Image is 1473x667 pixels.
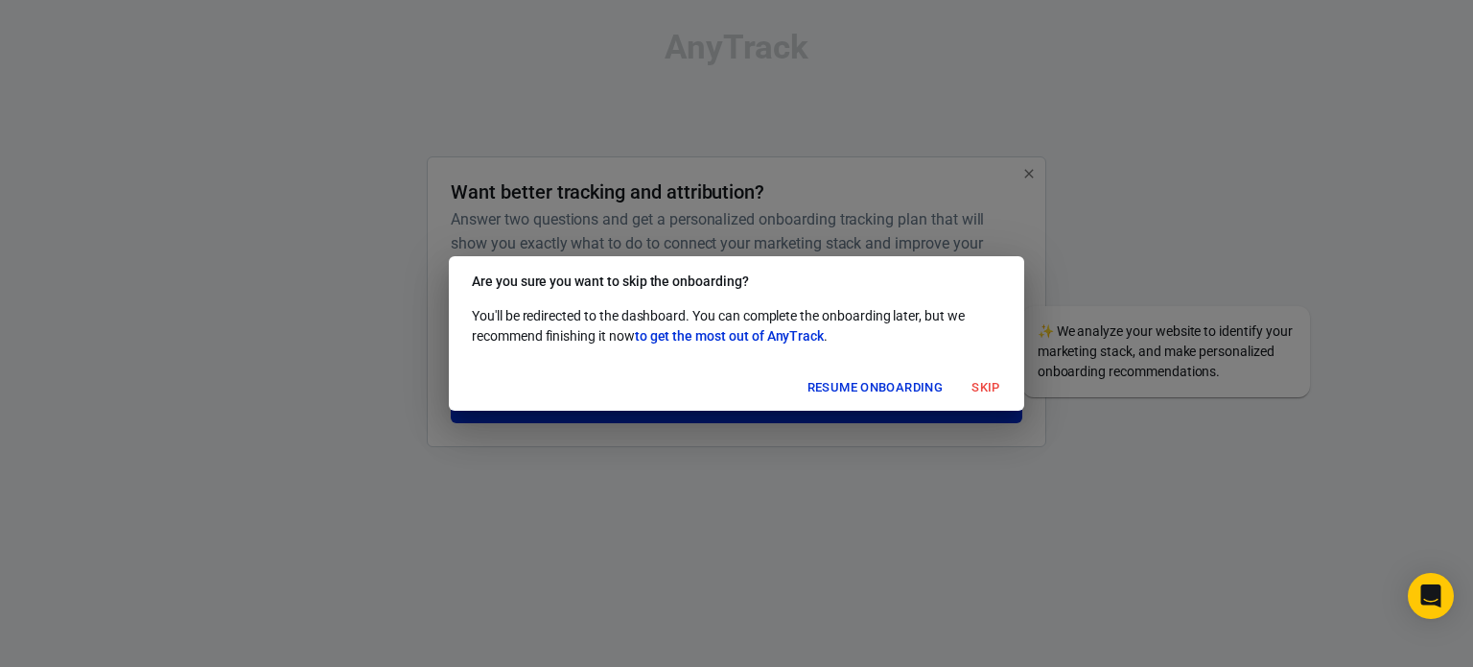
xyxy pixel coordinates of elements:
[472,306,1001,346] p: You'll be redirected to the dashboard. You can complete the onboarding later, but we recommend fi...
[803,373,947,403] button: Resume onboarding
[449,256,1024,306] h2: Are you sure you want to skip the onboarding?
[635,328,824,344] span: to get the most out of AnyTrack
[955,373,1017,403] button: Skip
[1408,573,1454,619] div: Open Intercom Messenger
